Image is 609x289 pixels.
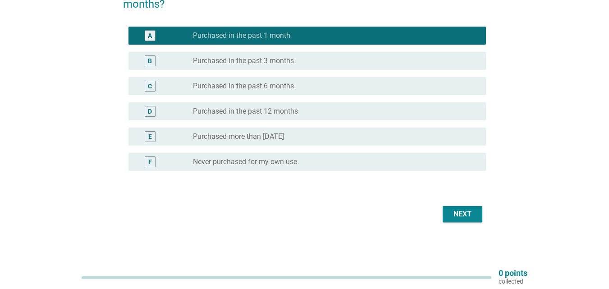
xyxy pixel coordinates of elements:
[499,269,527,277] p: 0 points
[193,157,297,166] label: Never purchased for my own use
[148,157,152,167] div: F
[193,107,298,116] label: Purchased in the past 12 months
[148,107,152,116] div: D
[148,31,152,41] div: A
[148,132,152,142] div: E
[193,56,294,65] label: Purchased in the past 3 months
[443,206,482,222] button: Next
[148,56,152,66] div: B
[499,277,527,285] p: collected
[193,132,284,141] label: Purchased more than [DATE]
[450,209,475,220] div: Next
[193,82,294,91] label: Purchased in the past 6 months
[193,31,290,40] label: Purchased in the past 1 month
[148,82,152,91] div: C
